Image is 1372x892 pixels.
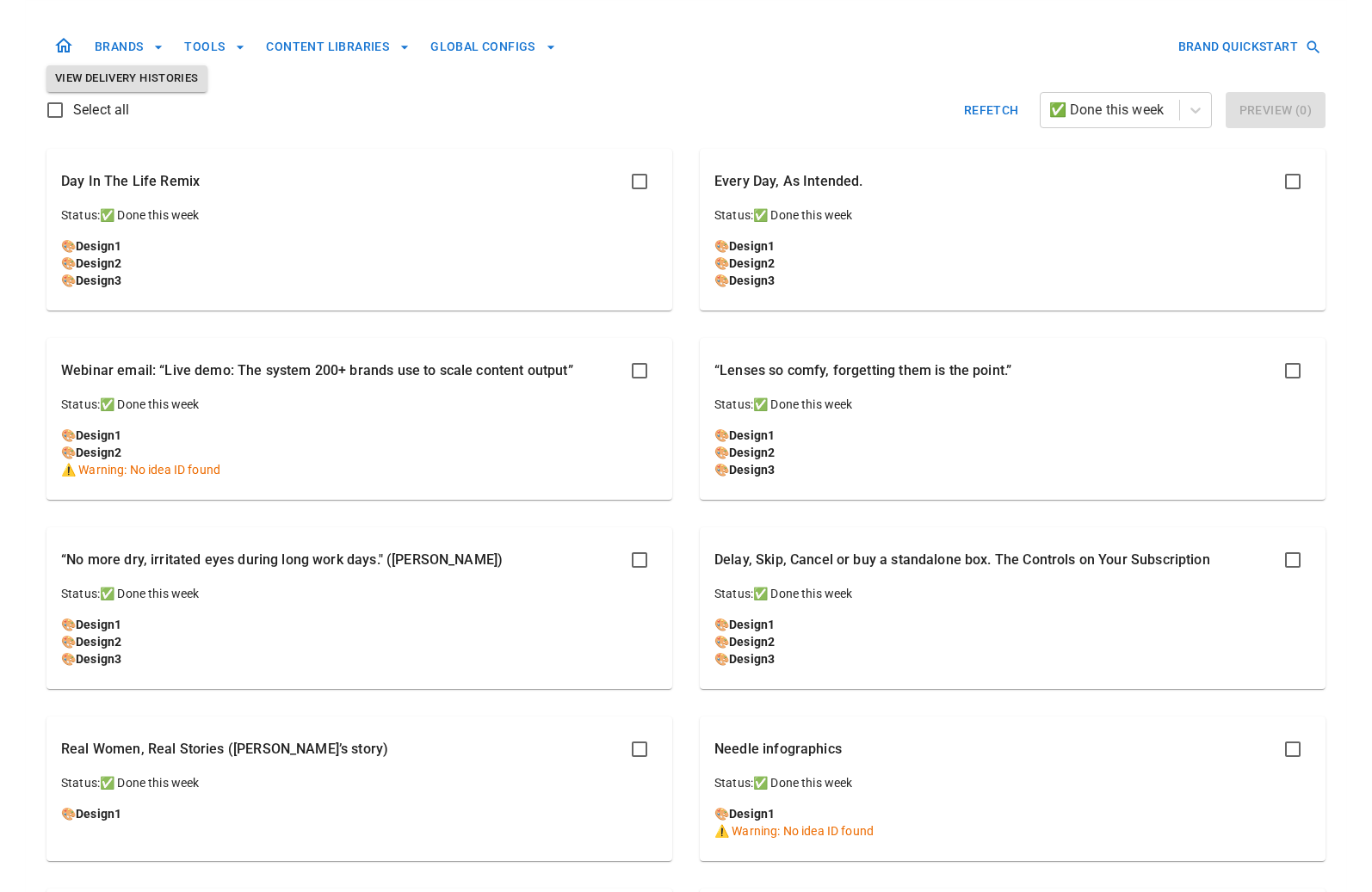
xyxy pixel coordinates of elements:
[61,237,658,255] p: 🎨
[76,446,121,459] a: Design2
[729,274,775,287] a: Design3
[61,272,658,289] p: 🎨
[61,774,658,791] p: Status: ✅ Done this week
[61,206,658,224] p: Status: ✅ Done this week
[714,272,1311,289] p: 🎨
[729,256,775,270] a: Design2
[714,171,862,192] p: Every Day, As Intended.
[714,616,1311,633] p: 🎨
[76,618,121,631] a: Design1
[61,461,658,478] p: ⚠️ Warning: No idea ID found
[76,807,121,821] a: Design1
[714,822,1311,840] p: ⚠️ Warning: No idea ID found
[61,585,658,602] p: Status: ✅ Done this week
[61,444,658,461] p: 🎨
[61,739,388,760] p: Real Women, Real Stories ([PERSON_NAME]’s story)
[714,237,1311,255] p: 🎨
[729,446,775,459] a: Design2
[714,585,1311,602] p: Status: ✅ Done this week
[76,239,121,253] a: Design1
[423,31,563,63] button: GLOBAL CONFIGS
[729,618,775,631] a: Design1
[1171,31,1326,63] button: BRAND QUICKSTART
[61,550,503,570] p: “No more dry, irritated eyes during long work days." ([PERSON_NAME])
[714,396,1311,413] p: Status: ✅ Done this week
[61,650,658,667] p: 🎨
[46,65,207,92] button: View Delivery Histories
[714,427,1311,444] p: 🎨
[714,805,1311,822] p: 🎨
[714,461,1311,478] p: 🎨
[73,100,130,120] span: Select all
[729,807,775,821] a: Design1
[76,652,121,666] a: Design3
[76,635,121,649] a: Design2
[714,206,1311,224] p: Status: ✅ Done this week
[61,396,658,413] p: Status: ✅ Done this week
[88,31,170,63] button: BRANDS
[729,428,775,442] a: Design1
[714,360,1011,381] p: “Lenses so comfy, forgetting them is the point.”
[259,31,417,63] button: CONTENT LIBRARIES
[714,774,1311,791] p: Status: ✅ Done this week
[729,635,775,649] a: Design2
[714,444,1311,461] p: 🎨
[177,31,252,63] button: TOOLS
[61,616,658,633] p: 🎨
[61,255,658,272] p: 🎨
[76,428,121,442] a: Design1
[714,633,1311,650] p: 🎨
[76,274,121,287] a: Design3
[714,650,1311,667] p: 🎨
[61,805,658,822] p: 🎨
[729,463,775,477] a: Design3
[61,633,658,650] p: 🎨
[729,652,775,666] a: Design3
[76,256,121,270] a: Design2
[714,550,1210,570] p: Delay, Skip, Cancel or buy a standalone box. The Controls on Your Subscription
[61,171,200,192] p: Day In The Life Remix
[729,239,775,253] a: Design1
[61,427,658,444] p: 🎨
[61,360,573,381] p: Webinar email: “Live demo: The system 200+ brands use to scale content output”
[714,739,842,760] p: Needle infographics
[714,255,1311,272] p: 🎨
[957,92,1026,128] button: Refetch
